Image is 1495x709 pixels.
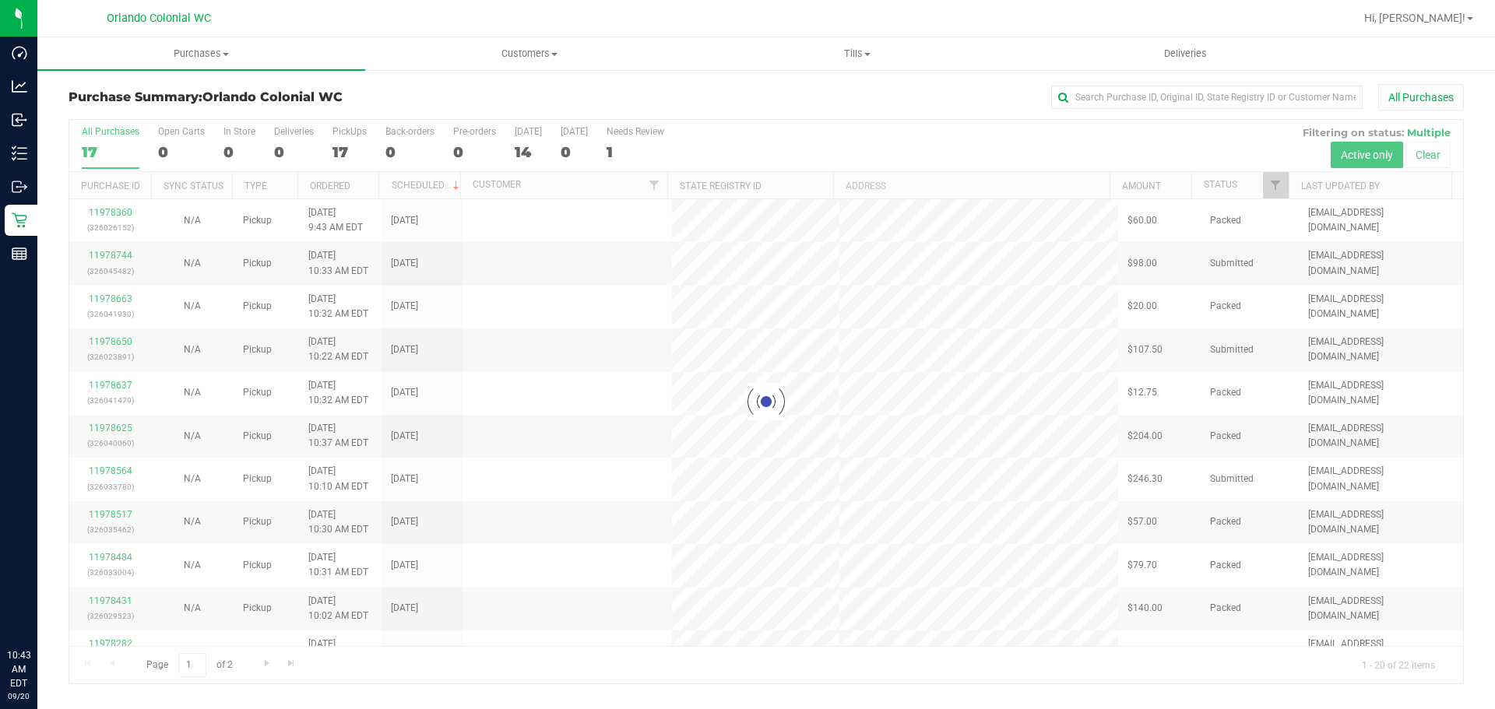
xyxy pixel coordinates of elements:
[1022,37,1349,70] a: Deliveries
[69,90,533,104] h3: Purchase Summary:
[365,37,693,70] a: Customers
[7,690,30,702] p: 09/20
[12,146,27,161] inline-svg: Inventory
[37,47,365,61] span: Purchases
[694,47,1020,61] span: Tills
[366,47,692,61] span: Customers
[1051,86,1363,109] input: Search Purchase ID, Original ID, State Registry ID or Customer Name...
[1378,84,1464,111] button: All Purchases
[46,582,65,601] iframe: Resource center unread badge
[1364,12,1465,24] span: Hi, [PERSON_NAME]!
[16,584,62,631] iframe: Resource center
[12,246,27,261] inline-svg: Reports
[12,112,27,128] inline-svg: Inbound
[7,648,30,690] p: 10:43 AM EDT
[107,12,211,25] span: Orlando Colonial WC
[202,90,343,104] span: Orlando Colonial WC
[12,179,27,195] inline-svg: Outbound
[693,37,1021,70] a: Tills
[12,79,27,94] inline-svg: Analytics
[37,37,365,70] a: Purchases
[12,45,27,61] inline-svg: Dashboard
[1143,47,1228,61] span: Deliveries
[12,212,27,228] inline-svg: Retail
